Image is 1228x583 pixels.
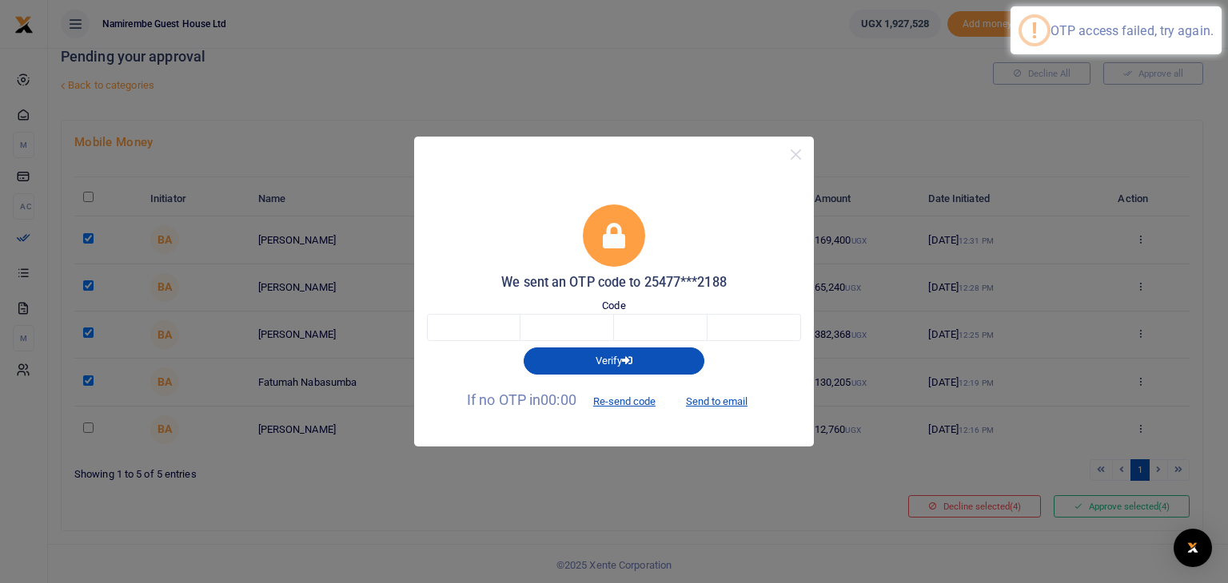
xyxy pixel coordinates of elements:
h5: We sent an OTP code to 25477***2188 [427,275,801,291]
label: Code [602,298,625,314]
span: 00:00 [540,391,576,408]
button: Re-send code [580,387,669,414]
span: If no OTP in [467,391,669,408]
button: Send to email [672,387,761,414]
button: Close [784,143,807,166]
button: Verify [524,347,704,375]
div: ! [1031,18,1038,43]
div: Open Intercom Messenger [1174,529,1212,567]
div: OTP access failed, try again. [1051,23,1214,38]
